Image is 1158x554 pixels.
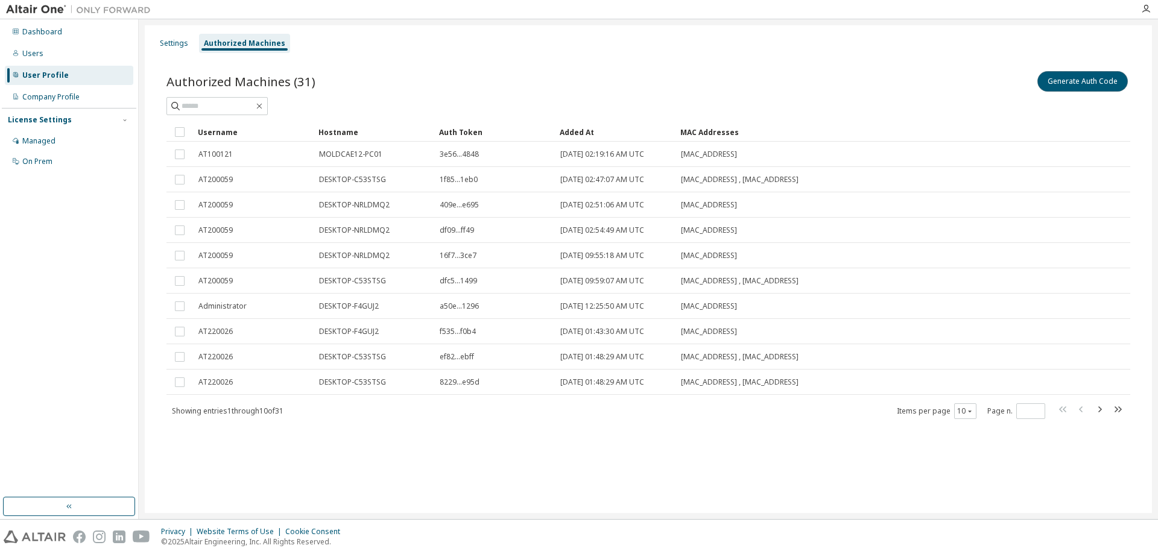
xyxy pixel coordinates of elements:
span: dfc5...1499 [440,276,477,286]
div: On Prem [22,157,52,166]
span: [DATE] 12:25:50 AM UTC [560,301,644,311]
div: Authorized Machines [204,39,285,48]
span: Page n. [987,403,1045,419]
span: DESKTOP-NRLDMQ2 [319,200,390,210]
img: Altair One [6,4,157,16]
span: [DATE] 01:48:29 AM UTC [560,352,644,362]
div: Dashboard [22,27,62,37]
div: Settings [160,39,188,48]
span: [DATE] 09:55:18 AM UTC [560,251,644,260]
p: © 2025 Altair Engineering, Inc. All Rights Reserved. [161,537,347,547]
button: 10 [957,406,973,416]
span: [DATE] 02:19:16 AM UTC [560,150,644,159]
span: [MAC_ADDRESS] , [MAC_ADDRESS] [681,175,799,184]
span: 1f85...1eb0 [440,175,478,184]
span: [MAC_ADDRESS] [681,225,737,235]
span: [DATE] 09:59:07 AM UTC [560,276,644,286]
span: [MAC_ADDRESS] [681,251,737,260]
span: AT220026 [198,352,233,362]
img: altair_logo.svg [4,530,66,543]
span: DESKTOP-C53STSG [319,175,386,184]
span: [DATE] 01:43:30 AM UTC [560,327,644,336]
span: [MAC_ADDRESS] , [MAC_ADDRESS] [681,352,799,362]
img: facebook.svg [73,530,86,543]
span: Administrator [198,301,247,311]
button: Generate Auth Code [1037,71,1128,92]
span: DESKTOP-C53STSG [319,377,386,387]
span: [DATE] 02:51:06 AM UTC [560,200,644,210]
span: AT100121 [198,150,233,159]
span: [MAC_ADDRESS] [681,150,737,159]
div: Auth Token [439,122,550,142]
span: [DATE] 02:47:07 AM UTC [560,175,644,184]
div: Users [22,49,43,58]
span: DESKTOP-C53STSG [319,352,386,362]
span: 16f7...3ce7 [440,251,476,260]
img: linkedin.svg [113,530,125,543]
span: ef82...ebff [440,352,474,362]
div: Company Profile [22,92,80,102]
span: AT220026 [198,327,233,336]
span: AT200059 [198,251,233,260]
span: AT220026 [198,377,233,387]
span: AT200059 [198,200,233,210]
span: AT200059 [198,276,233,286]
div: Cookie Consent [285,527,347,537]
div: License Settings [8,115,72,125]
span: df09...ff49 [440,225,474,235]
span: [DATE] 02:54:49 AM UTC [560,225,644,235]
div: Added At [560,122,671,142]
span: [MAC_ADDRESS] , [MAC_ADDRESS] [681,377,799,387]
span: [MAC_ADDRESS] [681,327,737,336]
span: a50e...1296 [440,301,479,311]
span: MOLDCAE12-PC01 [319,150,382,159]
div: User Profile [22,71,69,80]
span: DESKTOP-NRLDMQ2 [319,225,390,235]
span: [DATE] 01:48:29 AM UTC [560,377,644,387]
span: Items per page [897,403,976,419]
div: Hostname [318,122,429,142]
span: DESKTOP-F4GUJ2 [319,301,379,311]
span: [MAC_ADDRESS] [681,301,737,311]
span: Showing entries 1 through 10 of 31 [172,406,283,416]
span: f535...f0b4 [440,327,476,336]
div: Website Terms of Use [197,527,285,537]
span: 8229...e95d [440,377,479,387]
span: Authorized Machines (31) [166,73,315,90]
img: instagram.svg [93,530,106,543]
span: DESKTOP-C53STSG [319,276,386,286]
span: [MAC_ADDRESS] , [MAC_ADDRESS] [681,276,799,286]
div: Privacy [161,527,197,537]
span: AT200059 [198,175,233,184]
span: [MAC_ADDRESS] [681,200,737,210]
span: DESKTOP-F4GUJ2 [319,327,379,336]
div: Managed [22,136,55,146]
img: youtube.svg [133,530,150,543]
span: 3e56...4848 [440,150,479,159]
span: AT200059 [198,225,233,235]
span: 409e...e695 [440,200,479,210]
div: MAC Addresses [680,122,1004,142]
div: Username [198,122,309,142]
span: DESKTOP-NRLDMQ2 [319,251,390,260]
